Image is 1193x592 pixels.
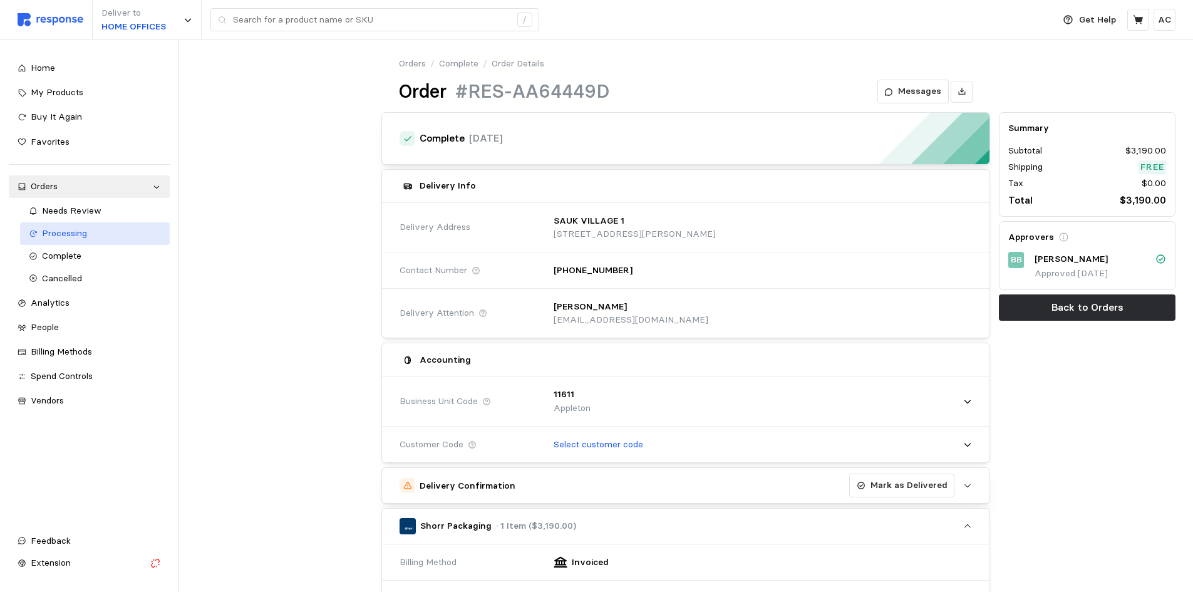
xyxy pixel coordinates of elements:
[420,132,465,146] h4: Complete
[1140,160,1164,174] p: Free
[20,245,170,267] a: Complete
[1051,299,1123,315] p: Back to Orders
[20,200,170,222] a: Needs Review
[870,479,948,492] p: Mark as Delivered
[31,535,71,546] span: Feedback
[42,227,87,239] span: Processing
[483,57,487,71] p: /
[420,519,492,533] p: Shorr Packaging
[31,370,93,382] span: Spend Controls
[42,273,82,284] span: Cancelled
[9,81,170,104] a: My Products
[1008,144,1042,158] p: Subtotal
[517,13,532,28] div: /
[9,106,170,128] a: Buy It Again
[399,80,447,104] h1: Order
[1035,267,1166,281] p: Approved [DATE]
[1158,13,1171,27] p: AC
[1011,253,1022,267] p: BB
[999,294,1175,321] button: Back to Orders
[9,365,170,388] a: Spend Controls
[400,221,470,234] span: Delivery Address
[554,300,627,314] p: [PERSON_NAME]
[554,214,624,228] p: SAUK VILLAGE 1
[9,341,170,363] a: Billing Methods
[9,292,170,314] a: Analytics
[400,306,474,320] span: Delivery Attention
[554,313,708,327] p: [EMAIL_ADDRESS][DOMAIN_NAME]
[1154,9,1175,31] button: AC
[31,346,92,357] span: Billing Methods
[31,180,148,194] div: Orders
[233,9,510,31] input: Search for a product name or SKU
[1008,177,1023,190] p: Tax
[1008,231,1054,244] h5: Approvers
[9,316,170,339] a: People
[101,20,166,34] p: HOME OFFICES
[420,179,476,192] h5: Delivery Info
[554,402,591,415] p: Appleton
[849,474,954,497] button: Mark as Delivered
[31,395,64,406] span: Vendors
[420,479,515,492] h5: Delivery Confirmation
[31,557,71,568] span: Extension
[400,264,467,278] span: Contact Number
[455,80,609,104] h1: #RES-AA64449D
[382,509,989,544] button: Shorr Packaging· 1 Item ($3,190.00)
[1056,8,1123,32] button: Get Help
[18,13,83,26] img: svg%3e
[554,438,643,452] p: Select customer code
[31,136,70,147] span: Favorites
[42,205,101,216] span: Needs Review
[1142,177,1166,190] p: $0.00
[420,353,471,366] h5: Accounting
[9,131,170,153] a: Favorites
[492,57,544,71] p: Order Details
[399,57,426,71] a: Orders
[572,556,609,569] p: Invoiced
[101,6,166,20] p: Deliver to
[9,175,170,198] a: Orders
[31,111,82,122] span: Buy It Again
[9,530,170,553] button: Feedback
[554,227,716,241] p: [STREET_ADDRESS][PERSON_NAME]
[877,80,949,103] button: Messages
[20,267,170,290] a: Cancelled
[1120,192,1166,208] p: $3,190.00
[439,57,478,71] a: Complete
[31,297,70,308] span: Analytics
[20,222,170,245] a: Processing
[400,556,457,569] span: Billing Method
[1008,122,1166,135] h5: Summary
[9,57,170,80] a: Home
[400,438,463,452] span: Customer Code
[898,85,941,98] p: Messages
[1125,144,1166,158] p: $3,190.00
[382,468,989,503] button: Delivery ConfirmationMark as Delivered
[31,62,55,73] span: Home
[9,390,170,412] a: Vendors
[554,264,633,278] p: [PHONE_NUMBER]
[42,250,81,261] span: Complete
[9,552,170,574] button: Extension
[496,519,576,533] p: · 1 Item ($3,190.00)
[1008,160,1043,174] p: Shipping
[31,321,59,333] span: People
[1079,13,1116,27] p: Get Help
[1035,252,1108,266] p: [PERSON_NAME]
[554,388,574,402] p: 11611
[400,395,478,408] span: Business Unit Code
[469,130,503,146] p: [DATE]
[430,57,435,71] p: /
[1008,192,1033,208] p: Total
[31,86,83,98] span: My Products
